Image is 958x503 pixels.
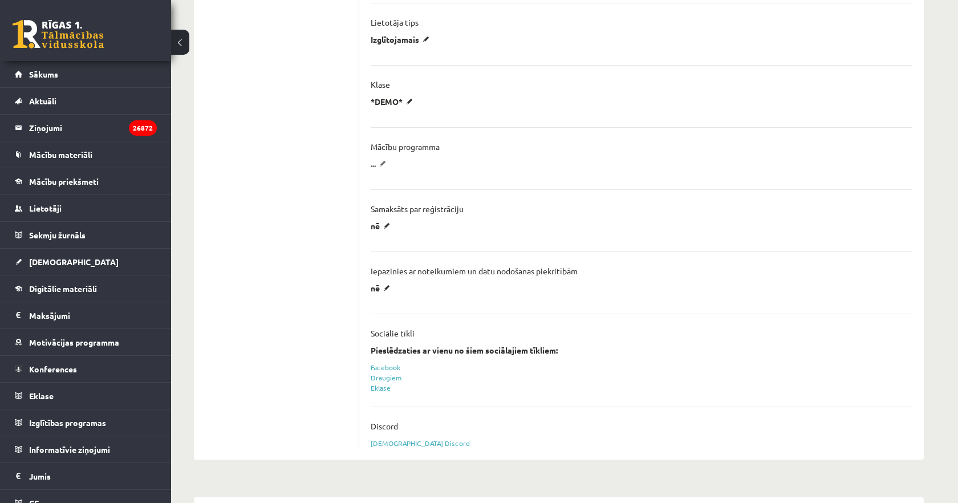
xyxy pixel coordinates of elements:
[29,364,77,374] span: Konferences
[371,345,558,355] strong: Pieslēdzaties ar vienu no šiem sociālajiem tīkliem:
[15,275,157,302] a: Digitālie materiāli
[29,203,62,213] span: Lietotāji
[29,69,58,79] span: Sākums
[29,391,54,401] span: Eklase
[29,283,97,294] span: Digitālie materiāli
[15,141,157,168] a: Mācību materiāli
[29,96,56,106] span: Aktuāli
[15,436,157,463] a: Informatīvie ziņojumi
[15,249,157,275] a: [DEMOGRAPHIC_DATA]
[29,444,110,455] span: Informatīvie ziņojumi
[371,328,415,338] p: Sociālie tīkli
[15,195,157,221] a: Lietotāji
[29,230,86,240] span: Sekmju žurnāls
[371,159,390,169] p: ...
[15,356,157,382] a: Konferences
[29,257,119,267] span: [DEMOGRAPHIC_DATA]
[15,168,157,194] a: Mācību priekšmeti
[371,383,391,392] a: Eklase
[13,20,104,48] a: Rīgas 1. Tālmācības vidusskola
[129,120,157,136] i: 26872
[29,471,51,481] span: Jumis
[371,34,433,44] p: Izglītojamais
[371,363,400,372] a: Facebook
[371,266,578,276] p: Iepazinies ar noteikumiem un datu nodošanas piekritībām
[29,115,157,141] legend: Ziņojumi
[29,417,106,428] span: Izglītības programas
[29,176,99,186] span: Mācību priekšmeti
[15,329,157,355] a: Motivācijas programma
[371,141,440,152] p: Mācību programma
[15,302,157,328] a: Maksājumi
[371,17,419,27] p: Lietotāja tips
[29,337,119,347] span: Motivācijas programma
[371,221,394,231] p: nē
[371,79,390,90] p: Klase
[15,222,157,248] a: Sekmju žurnāls
[15,115,157,141] a: Ziņojumi26872
[15,61,157,87] a: Sākums
[15,88,157,114] a: Aktuāli
[15,409,157,436] a: Izglītības programas
[29,302,157,328] legend: Maksājumi
[371,283,394,293] p: nē
[15,383,157,409] a: Eklase
[15,463,157,489] a: Jumis
[371,421,398,431] p: Discord
[371,373,402,382] a: Draugiem
[29,149,92,160] span: Mācību materiāli
[371,204,464,214] p: Samaksāts par reģistrāciju
[371,439,470,448] a: [DEMOGRAPHIC_DATA] Discord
